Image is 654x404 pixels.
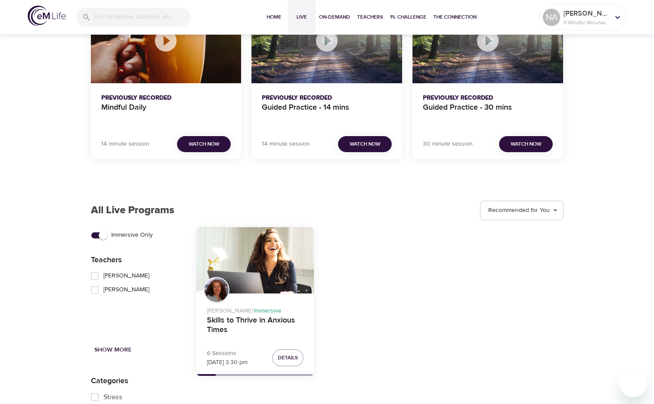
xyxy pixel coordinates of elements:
[91,254,197,266] p: Teachers
[564,19,609,26] p: 0 Mindful Minutes
[262,103,392,124] h4: Guided Practice - 14 mins
[177,136,231,152] button: Watch Now
[94,345,132,355] span: Show More
[103,271,149,280] span: [PERSON_NAME]
[499,136,553,152] button: Watch Now
[319,13,350,22] span: On-Demand
[390,13,426,22] span: 1% Challenge
[189,140,219,149] span: Watch Now
[207,358,248,367] p: [DATE] 3:30 pm
[338,136,392,152] button: Watch Now
[103,392,122,402] span: Stress
[91,202,174,218] p: All Live Programs
[619,369,647,397] iframe: Button to launch messaging window
[91,342,135,358] button: Show More
[28,6,66,26] img: logo
[101,103,231,124] h4: Mindful Daily
[272,349,303,366] button: Details
[262,140,310,149] p: 14 minute session
[207,349,248,358] p: 6 Sessions
[278,353,298,362] span: Details
[101,94,231,103] p: Previously Recorded
[111,231,153,240] span: Immersive Only
[207,303,304,316] p: [PERSON_NAME] ·
[262,94,392,103] p: Previously Recorded
[511,140,541,149] span: Watch Now
[357,13,383,22] span: Teachers
[543,9,560,26] div: NA
[423,140,473,149] p: 30 minute session
[423,94,553,103] p: Previously Recorded
[291,13,312,22] span: Live
[103,285,149,294] span: [PERSON_NAME]
[350,140,380,149] span: Watch Now
[423,103,553,124] h4: Guided Practice - 30 mins
[207,316,304,336] h4: Skills to Thrive in Anxious Times
[197,227,314,293] button: Skills to Thrive in Anxious Times
[264,13,284,22] span: Home
[254,307,281,315] span: Immersive
[101,140,149,149] p: 14 minute session
[91,375,197,387] p: Categories
[94,8,190,26] input: Find programs, teachers, etc...
[433,13,477,22] span: The Connection
[564,8,609,19] p: [PERSON_NAME]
